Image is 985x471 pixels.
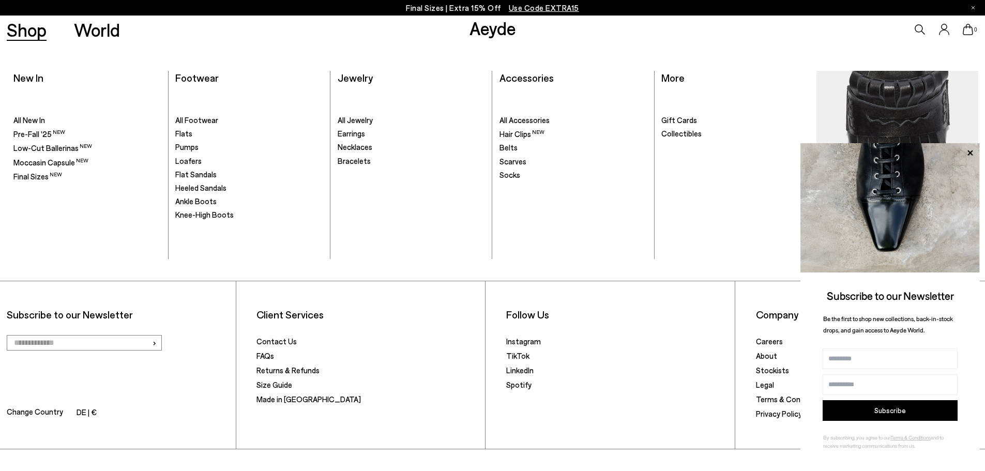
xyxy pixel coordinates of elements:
[175,210,234,219] span: Knee-High Boots
[499,143,647,153] a: Belts
[506,308,728,321] li: Follow Us
[13,129,65,139] span: Pre-Fall '25
[175,183,226,192] span: Heeled Sandals
[13,157,161,168] a: Moccasin Capsule
[256,308,478,321] li: Client Services
[77,406,97,420] li: DE | €
[338,156,486,166] a: Bracelets
[175,170,323,180] a: Flat Sandals
[256,380,292,389] a: Size Guide
[661,129,702,138] span: Collectibles
[499,170,520,179] span: Socks
[338,115,373,125] span: All Jewelry
[469,17,516,39] a: Aeyde
[7,21,47,39] a: Shop
[823,400,958,421] button: Subscribe
[175,142,323,153] a: Pumps
[338,115,486,126] a: All Jewelry
[499,129,647,140] a: Hair Clips
[175,71,219,84] a: Footwear
[7,405,63,420] span: Change Country
[499,71,554,84] a: Accessories
[175,115,323,126] a: All Footwear
[973,27,978,33] span: 0
[756,351,777,360] a: About
[338,156,371,165] span: Bracelets
[499,115,647,126] a: All Accessories
[338,129,486,139] a: Earrings
[661,115,697,125] span: Gift Cards
[756,366,789,375] a: Stockists
[823,315,953,334] span: Be the first to shop new collections, back-in-stock drops, and gain access to Aeyde World.
[175,210,323,220] a: Knee-High Boots
[661,71,685,84] a: More
[963,24,973,35] a: 0
[175,129,192,138] span: Flats
[817,71,978,252] img: Mobile_e6eede4d-78b8-4bd1-ae2a-4197e375e133_900x.jpg
[756,394,824,404] a: Terms & Conditions
[175,170,217,179] span: Flat Sandals
[13,71,43,84] a: New In
[406,2,579,14] p: Final Sizes | Extra 15% Off
[756,380,774,389] a: Legal
[175,156,202,165] span: Loafers
[890,434,931,440] a: Terms & Conditions
[256,394,361,404] a: Made in [GEOGRAPHIC_DATA]
[338,129,365,138] span: Earrings
[499,157,647,167] a: Scarves
[338,142,486,153] a: Necklaces
[13,129,161,140] a: Pre-Fall '25
[661,129,810,139] a: Collectibles
[499,129,544,139] span: Hair Clips
[499,157,526,166] span: Scarves
[13,172,62,181] span: Final Sizes
[509,3,579,12] span: Navigate to /collections/ss25-final-sizes
[338,71,373,84] a: Jewelry
[800,143,980,272] img: ca3f721fb6ff708a270709c41d776025.jpg
[175,196,323,207] a: Ankle Boots
[823,434,890,440] span: By subscribing, you agree to our
[256,366,320,375] a: Returns & Refunds
[13,143,161,154] a: Low-Cut Ballerinas
[175,183,323,193] a: Heeled Sandals
[13,158,88,167] span: Moccasin Capsule
[506,380,532,389] a: Spotify
[499,115,550,125] span: All Accessories
[756,308,978,321] li: Company
[506,366,534,375] a: LinkedIn
[756,337,783,346] a: Careers
[13,143,92,153] span: Low-Cut Ballerinas
[7,308,229,321] p: Subscribe to our Newsletter
[756,409,802,418] a: Privacy Policy
[506,337,541,346] a: Instagram
[13,171,161,182] a: Final Sizes
[175,196,217,206] span: Ankle Boots
[338,142,372,151] span: Necklaces
[817,71,978,252] a: Moccasin Capsule
[175,115,218,125] span: All Footwear
[499,170,647,180] a: Socks
[175,142,199,151] span: Pumps
[74,21,120,39] a: World
[499,143,518,152] span: Belts
[152,335,157,350] span: ›
[175,129,323,139] a: Flats
[661,115,810,126] a: Gift Cards
[256,337,297,346] a: Contact Us
[13,115,45,125] span: All New In
[13,115,161,126] a: All New In
[506,351,529,360] a: TikTok
[827,289,954,302] span: Subscribe to our Newsletter
[175,156,323,166] a: Loafers
[256,351,274,360] a: FAQs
